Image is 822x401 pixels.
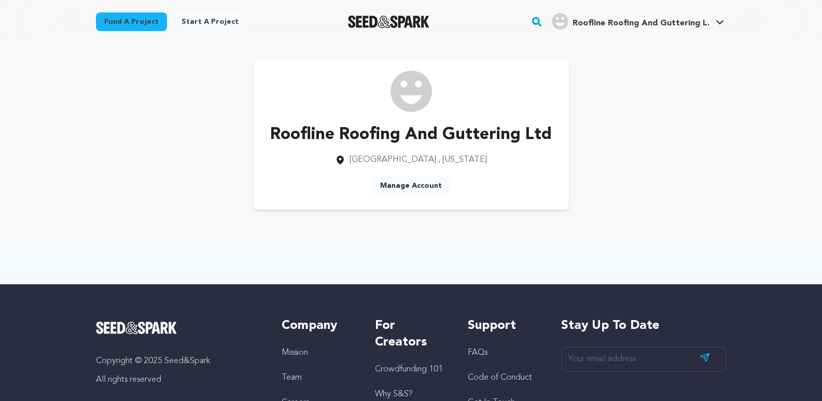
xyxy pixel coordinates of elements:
span: Roofline Roofing And Guttering L. [573,19,709,27]
img: user.png [552,13,568,30]
p: All rights reserved [96,374,261,386]
a: Roofline Roofing And Guttering L.'s Profile [550,11,726,30]
div: Roofline Roofing And Guttering L.'s Profile [552,13,709,30]
h5: Company [282,317,354,334]
span: , [US_STATE] [438,156,487,164]
h5: Support [468,317,540,334]
a: Team [282,374,302,382]
h5: Stay up to date [561,317,727,334]
a: Why S&S? [375,390,413,398]
a: Fund a project [96,12,167,31]
a: Mission [282,349,308,357]
p: Roofline Roofing And Guttering Ltd [270,122,552,147]
img: Seed&Spark Logo Dark Mode [348,16,429,28]
a: Manage Account [372,176,450,195]
a: FAQs [468,349,487,357]
p: Copyright © 2025 Seed&Spark [96,355,261,367]
img: /img/default-images/user/medium/user.png image [391,71,432,112]
a: Code of Conduct [468,374,532,382]
a: Seed&Spark Homepage [348,16,429,28]
h5: For Creators [375,317,447,351]
a: Crowdfunding 101 [375,365,443,374]
a: Start a project [173,12,247,31]
img: Seed&Spark Logo [96,322,177,334]
a: Seed&Spark Homepage [96,322,261,334]
span: [GEOGRAPHIC_DATA] [350,156,436,164]
span: Roofline Roofing And Guttering L.'s Profile [550,11,726,33]
input: Your email address [561,347,727,372]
